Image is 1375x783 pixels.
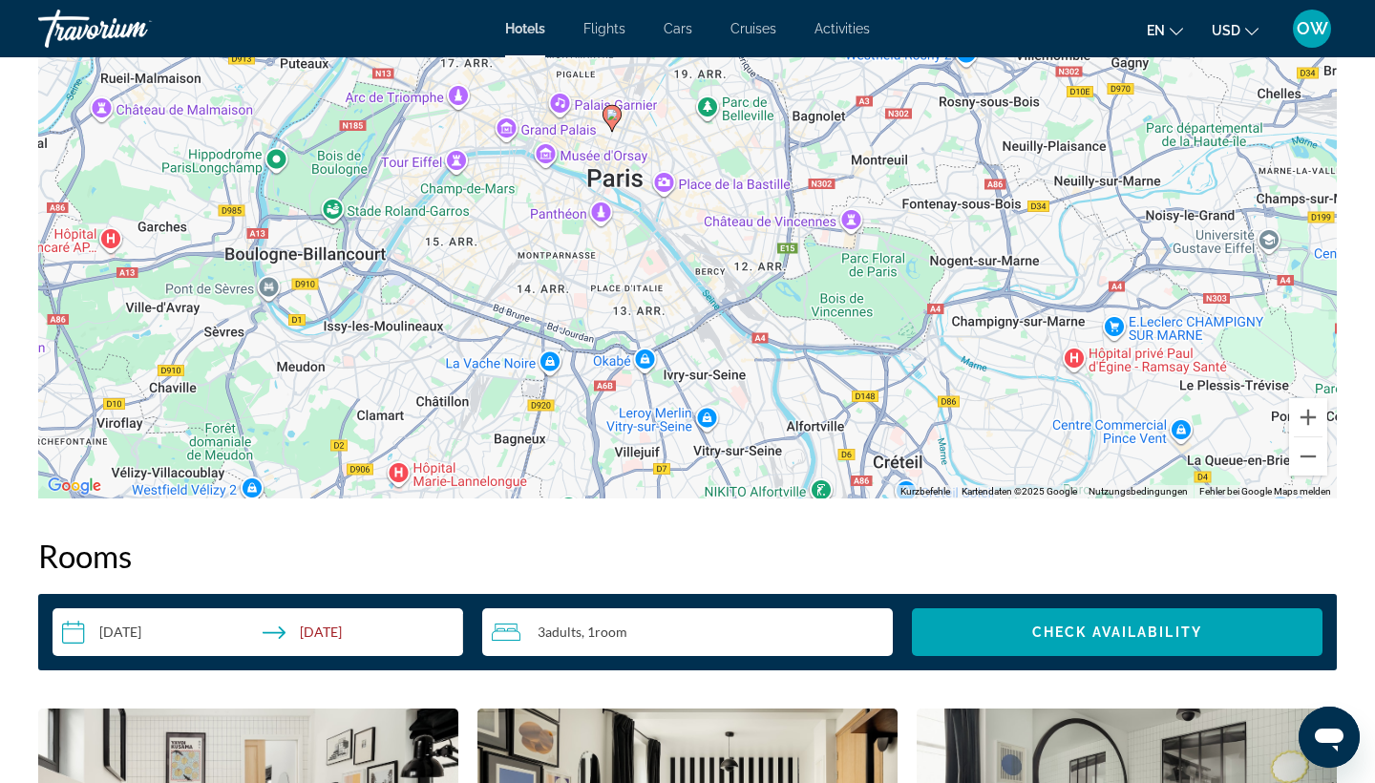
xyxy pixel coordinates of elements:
[43,474,106,498] img: Google
[53,608,463,656] button: Check-in date: Nov 28, 2025 Check-out date: Nov 30, 2025
[1289,437,1327,476] button: Verkleinern
[595,624,627,640] span: Room
[1147,23,1165,38] span: en
[730,21,776,36] a: Cruises
[664,21,692,36] a: Cars
[1147,16,1183,44] button: Change language
[1199,486,1331,497] a: Fehler bei Google Maps melden
[1212,16,1259,44] button: Change currency
[962,486,1077,497] span: Kartendaten ©2025 Google
[912,608,1322,656] button: Check Availability
[814,21,870,36] a: Activities
[538,624,582,640] span: 3
[1287,9,1337,49] button: User Menu
[1289,398,1327,436] button: Vergrößern
[1032,624,1202,640] span: Check Availability
[43,474,106,498] a: Dieses Gebiet in Google Maps öffnen (in neuem Fenster)
[482,608,893,656] button: Travelers: 3 adults, 0 children
[38,4,229,53] a: Travorium
[582,624,627,640] span: , 1
[545,624,582,640] span: Adults
[53,608,1322,656] div: Search widget
[505,21,545,36] a: Hotels
[900,485,950,498] button: Kurzbefehle
[38,537,1337,575] h2: Rooms
[1297,19,1328,38] span: OW
[583,21,625,36] a: Flights
[1089,486,1188,497] a: Nutzungsbedingungen (wird in neuem Tab geöffnet)
[1212,23,1240,38] span: USD
[1299,707,1360,768] iframe: Schaltfläche zum Öffnen des Messaging-Fensters; Konversation läuft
